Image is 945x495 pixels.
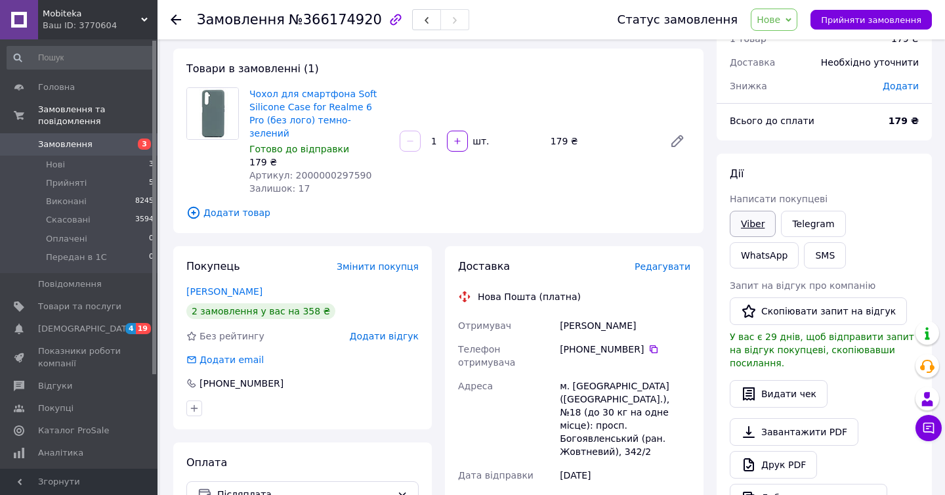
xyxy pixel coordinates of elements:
[138,139,151,150] span: 3
[38,447,83,459] span: Аналітика
[149,159,154,171] span: 3
[821,15,921,25] span: Прийняти замовлення
[46,159,65,171] span: Нові
[730,380,828,408] button: Видати чек
[38,380,72,392] span: Відгуки
[730,116,814,126] span: Всього до сплати
[198,377,285,390] div: [PHONE_NUMBER]
[186,456,227,469] span: Оплата
[813,48,927,77] div: Необхідно уточнити
[46,177,87,189] span: Прийняті
[187,88,238,139] img: Чохол для смартфона Soft Silicone Case for Realme 6 Pro (без лого) темно-зелений
[730,57,775,68] span: Доставка
[545,132,659,150] div: 179 ₴
[730,418,858,446] a: Завантажити PDF
[458,260,510,272] span: Доставка
[186,205,690,220] span: Додати товар
[557,314,693,337] div: [PERSON_NAME]
[186,303,335,319] div: 2 замовлення у вас на 358 ₴
[730,451,817,479] a: Друк PDF
[730,167,744,180] span: Дії
[664,128,690,154] a: Редагувати
[171,13,181,26] div: Повернутися назад
[730,242,799,269] a: WhatsApp
[136,323,151,334] span: 19
[149,177,154,189] span: 5
[730,33,766,44] span: 1 товар
[38,278,102,290] span: Повідомлення
[186,62,319,75] span: Товари в замовленні (1)
[730,280,875,291] span: Запит на відгук про компанію
[458,470,534,481] span: Дата відправки
[618,13,738,26] div: Статус замовлення
[458,344,515,368] span: Телефон отримувача
[135,214,154,226] span: 3594
[46,214,91,226] span: Скасовані
[337,261,419,272] span: Змінити покупця
[730,211,776,237] a: Viber
[38,402,73,414] span: Покупці
[38,81,75,93] span: Головна
[249,156,389,169] div: 179 ₴
[560,343,690,356] div: [PHONE_NUMBER]
[915,415,942,441] button: Чат з покупцем
[730,297,907,325] button: Скопіювати запит на відгук
[249,170,371,181] span: Артикул: 2000000297590
[730,194,828,204] span: Написати покупцеві
[197,12,285,28] span: Замовлення
[7,46,155,70] input: Пошук
[289,12,382,28] span: №366174920
[249,89,377,139] a: Чохол для смартфона Soft Silicone Case for Realme 6 Pro (без лого) темно-зелений
[38,301,121,312] span: Товари та послуги
[43,8,141,20] span: Mobiteka
[249,144,349,154] span: Готово до відправки
[186,286,262,297] a: [PERSON_NAME]
[557,463,693,487] div: [DATE]
[557,374,693,463] div: м. [GEOGRAPHIC_DATA] ([GEOGRAPHIC_DATA].), №18 (до 30 кг на одне місце): просп. Богоявленський (р...
[198,353,265,366] div: Додати email
[781,211,845,237] a: Telegram
[889,116,919,126] b: 179 ₴
[125,323,136,334] span: 4
[46,196,87,207] span: Виконані
[46,233,87,245] span: Оплачені
[804,242,846,269] button: SMS
[38,425,109,437] span: Каталог ProSale
[38,323,135,335] span: [DEMOGRAPHIC_DATA]
[458,381,493,391] span: Адреса
[149,233,154,245] span: 0
[469,135,490,148] div: шт.
[474,290,584,303] div: Нова Пошта (платна)
[38,345,121,369] span: Показники роботи компанії
[350,331,419,341] span: Додати відгук
[249,183,310,194] span: Залишок: 17
[43,20,157,32] div: Ваш ID: 3770604
[810,10,932,30] button: Прийняти замовлення
[135,196,154,207] span: 8245
[635,261,690,272] span: Редагувати
[730,81,767,91] span: Знижка
[757,14,780,25] span: Нове
[730,332,914,368] span: У вас є 29 днів, щоб відправити запит на відгук покупцеві, скопіювавши посилання.
[185,353,265,366] div: Додати email
[38,104,157,127] span: Замовлення та повідомлення
[38,139,93,150] span: Замовлення
[199,331,264,341] span: Без рейтингу
[458,320,511,331] span: Отримувач
[883,81,919,91] span: Додати
[149,251,154,263] span: 0
[46,251,107,263] span: Передан в 1С
[186,260,240,272] span: Покупець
